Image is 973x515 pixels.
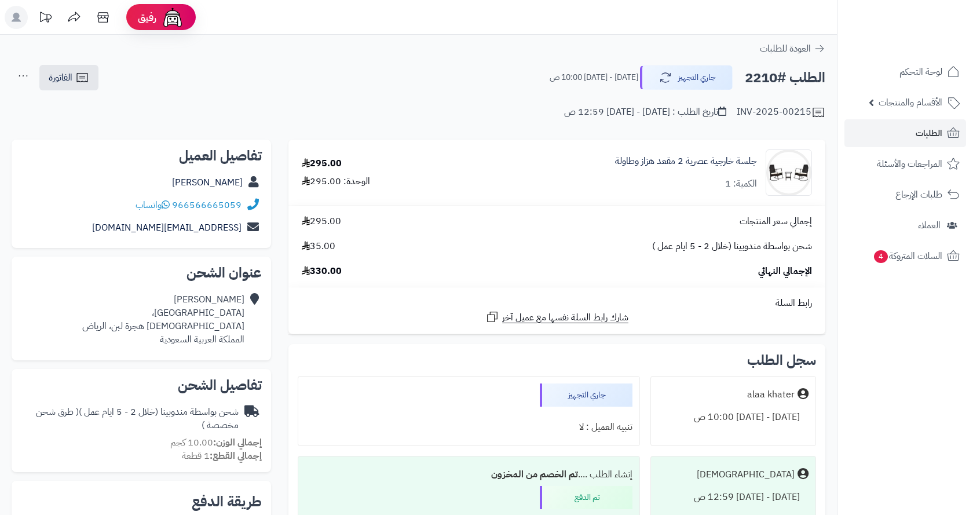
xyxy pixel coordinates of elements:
span: العملاء [918,217,941,233]
div: [DATE] - [DATE] 12:59 ص [658,486,809,509]
b: تم الخصم من المخزون [491,467,578,481]
h2: عنوان الشحن [21,266,262,280]
img: logo-2.png [894,27,962,51]
div: [DATE] - [DATE] 10:00 ص [658,406,809,429]
span: ( طرق شحن مخصصة ) [36,405,239,432]
a: شارك رابط السلة نفسها مع عميل آخر [485,310,628,324]
div: إنشاء الطلب .... [305,463,632,486]
div: [PERSON_NAME] [GEOGRAPHIC_DATA]، [DEMOGRAPHIC_DATA] هجرة لبن، الرياض المملكة العربية السعودية [82,293,244,346]
a: العملاء [844,211,966,239]
a: واتساب [136,198,170,212]
div: شحن بواسطة مندوبينا (خلال 2 - 5 ايام عمل ) [21,406,239,432]
span: الفاتورة [49,71,72,85]
span: رفيق [138,10,156,24]
strong: إجمالي الوزن: [213,436,262,450]
a: الفاتورة [39,65,98,90]
div: رابط السلة [293,297,821,310]
span: 330.00 [302,265,342,278]
span: الطلبات [916,125,942,141]
span: الإجمالي النهائي [758,265,812,278]
a: العودة للطلبات [760,42,825,56]
div: alaa khater [747,388,795,401]
img: ai-face.png [161,6,184,29]
div: [DEMOGRAPHIC_DATA] [697,468,795,481]
div: تاريخ الطلب : [DATE] - [DATE] 12:59 ص [564,105,726,119]
span: شحن بواسطة مندوبينا (خلال 2 - 5 ايام عمل ) [652,240,812,253]
span: 4 [874,250,888,264]
a: السلات المتروكة4 [844,242,966,270]
img: 1755161388-110119010033-90x90.jpg [766,149,811,196]
span: العودة للطلبات [760,42,811,56]
small: [DATE] - [DATE] 10:00 ص [550,72,638,83]
h2: طريقة الدفع [192,495,262,509]
div: 295.00 [302,157,342,170]
small: 1 قطعة [182,449,262,463]
h2: تفاصيل العميل [21,149,262,163]
span: الأقسام والمنتجات [879,94,942,111]
div: تم الدفع [540,486,632,509]
h2: تفاصيل الشحن [21,378,262,392]
a: [EMAIL_ADDRESS][DOMAIN_NAME] [92,221,242,235]
div: الكمية: 1 [725,177,757,191]
span: طلبات الإرجاع [895,187,942,203]
span: إجمالي سعر المنتجات [740,215,812,228]
div: الوحدة: 295.00 [302,175,370,188]
h3: سجل الطلب [747,353,816,367]
div: تنبيه العميل : لا [305,416,632,439]
a: 966566665059 [172,198,242,212]
a: طلبات الإرجاع [844,181,966,209]
a: تحديثات المنصة [31,6,60,32]
a: [PERSON_NAME] [172,176,243,189]
strong: إجمالي القطع: [210,449,262,463]
button: جاري التجهيز [640,65,733,90]
a: الطلبات [844,119,966,147]
a: لوحة التحكم [844,58,966,86]
span: 295.00 [302,215,341,228]
small: 10.00 كجم [170,436,262,450]
span: المراجعات والأسئلة [877,156,942,172]
h2: الطلب #2210 [745,66,825,90]
div: INV-2025-00215 [737,105,825,119]
a: جلسة خارجية عصرية 2 مقعد هزاز وطاولة [615,155,757,168]
span: شارك رابط السلة نفسها مع عميل آخر [502,311,628,324]
span: 35.00 [302,240,335,253]
div: جاري التجهيز [540,383,632,407]
span: لوحة التحكم [899,64,942,80]
span: السلات المتروكة [873,248,942,264]
a: المراجعات والأسئلة [844,150,966,178]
